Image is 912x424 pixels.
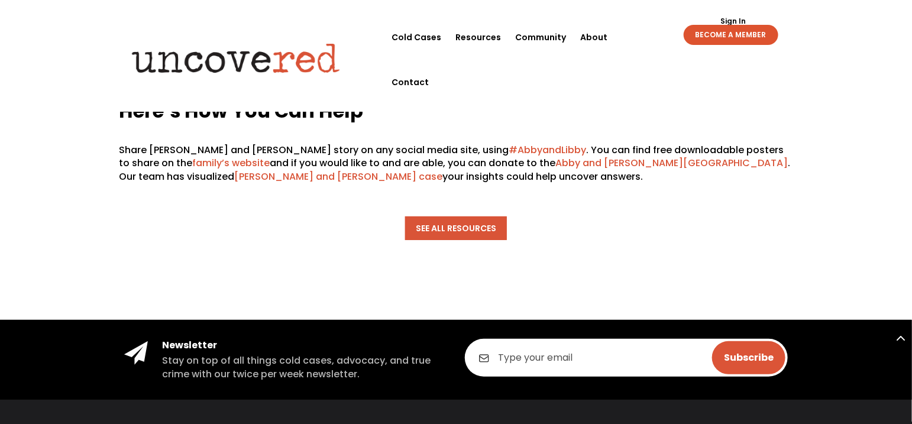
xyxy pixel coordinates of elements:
span: and if you would like to and are able, you can donate to the [270,156,555,170]
a: Contact [392,60,429,105]
a: Resources [456,15,502,60]
h4: Newsletter [162,339,447,352]
a: [PERSON_NAME] and [PERSON_NAME] case [234,170,442,183]
span: . Our team has visualized [119,156,790,183]
span: Here’s How You Can Help [119,98,363,124]
span: Share [PERSON_NAME] and [PERSON_NAME] story on any social media site, using [119,143,509,157]
span: your insights could help uncover answers. [442,170,643,183]
a: Cold Cases [392,15,442,60]
a: #AbbyandLibby [509,143,586,157]
a: See All Resources [405,216,507,240]
a: Community [516,15,567,60]
h5: Stay on top of all things cold cases, advocacy, and true crime with our twice per week newsletter. [162,354,447,381]
input: Type your email [465,339,788,377]
img: Uncovered logo [122,35,350,81]
a: Sign In [714,18,752,25]
a: BECOME A MEMBER [684,25,778,45]
a: About [581,15,608,60]
a: Abby and [PERSON_NAME][GEOGRAPHIC_DATA] [555,156,788,170]
span: . You can find free downloadable posters to share on the [119,143,784,170]
input: Subscribe [712,341,785,374]
a: family’s website [192,156,270,170]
